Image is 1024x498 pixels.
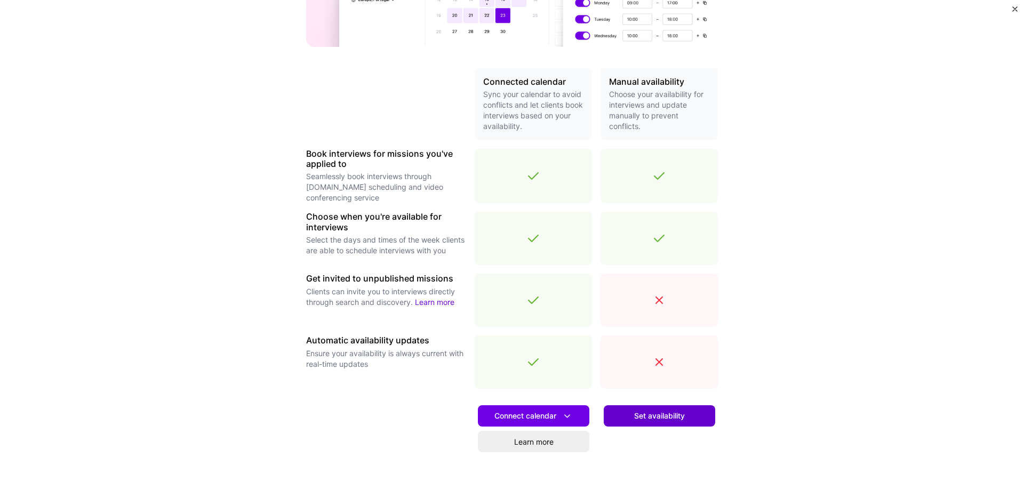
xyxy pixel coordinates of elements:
[604,405,715,427] button: Set availability
[609,89,709,132] p: Choose your availability for interviews and update manually to prevent conflicts.
[306,212,466,232] h3: Choose when you're available for interviews
[306,335,466,346] h3: Automatic availability updates
[306,235,466,256] p: Select the days and times of the week clients are able to schedule interviews with you
[483,89,583,132] p: Sync your calendar to avoid conflicts and let clients book interviews based on your availability.
[306,274,466,284] h3: Get invited to unpublished missions
[306,348,466,370] p: Ensure your availability is always current with real-time updates
[634,411,685,421] span: Set availability
[609,77,709,87] h3: Manual availability
[306,149,466,169] h3: Book interviews for missions you've applied to
[483,77,583,87] h3: Connected calendar
[478,431,589,452] a: Learn more
[478,405,589,427] button: Connect calendar
[1012,6,1018,18] button: Close
[306,286,466,308] p: Clients can invite you to interviews directly through search and discovery.
[415,298,454,307] a: Learn more
[306,171,466,203] p: Seamlessly book interviews through [DOMAIN_NAME] scheduling and video conferencing service
[562,411,573,422] i: icon DownArrowWhite
[494,411,573,422] span: Connect calendar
